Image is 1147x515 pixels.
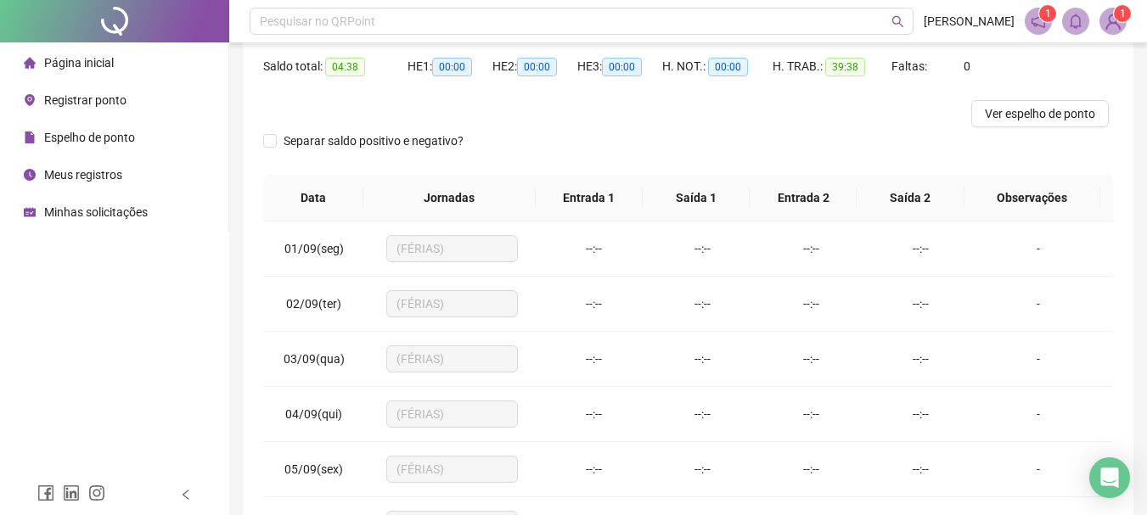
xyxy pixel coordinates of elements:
div: H. NOT.: [662,57,773,76]
div: --:-- [880,460,961,479]
div: - [988,350,1088,368]
th: Data [263,175,363,221]
span: Ver espelho de ponto [985,104,1095,123]
span: Faltas: [891,59,930,73]
span: Separar saldo positivo e negativo? [277,132,470,150]
button: Ver espelho de ponto [971,100,1109,127]
div: - [988,294,1088,313]
span: Minhas solicitações [44,205,148,219]
span: bell [1068,14,1083,29]
div: --:-- [554,405,635,423]
span: (FÉRIAS) [396,346,508,372]
div: --:-- [880,239,961,258]
span: 00:00 [602,58,642,76]
span: Página inicial [44,56,114,70]
span: notification [1031,14,1046,29]
div: --:-- [771,350,852,368]
span: 04/09(qui) [285,407,342,421]
span: left [180,489,192,501]
div: - [988,239,1088,258]
div: --:-- [554,460,635,479]
div: --:-- [554,294,635,313]
div: Saldo total: [263,57,408,76]
th: Jornadas [363,175,536,221]
div: --:-- [662,405,744,423]
sup: Atualize o seu contato no menu Meus Dados [1114,5,1131,22]
div: --:-- [771,239,852,258]
span: 00:00 [517,58,557,76]
span: file [24,132,36,143]
div: --:-- [554,350,635,368]
span: 1 [1120,8,1126,20]
span: Observações [978,188,1087,207]
th: Saída 1 [643,175,750,221]
span: (FÉRIAS) [396,291,508,316]
div: --:-- [662,350,744,368]
div: --:-- [662,460,744,479]
span: search [891,15,904,28]
span: 1 [1045,8,1051,20]
span: clock-circle [24,169,36,181]
th: Entrada 1 [536,175,643,221]
span: 00:00 [432,58,472,76]
div: HE 3: [577,57,662,76]
th: Observações [964,175,1100,221]
div: - [988,460,1088,479]
div: --:-- [880,405,961,423]
span: 0 [964,59,970,73]
span: 05/09(sex) [284,462,343,476]
span: instagram [88,484,105,501]
div: --:-- [662,294,744,313]
div: Open Intercom Messenger [1089,457,1130,498]
div: --:-- [771,405,852,423]
div: --:-- [771,294,852,313]
span: 00:00 [708,58,748,76]
span: home [24,57,36,69]
span: (FÉRIAS) [396,456,508,482]
span: Meus registros [44,168,122,182]
span: 04:38 [325,58,365,76]
span: Registrar ponto [44,93,127,107]
div: --:-- [880,294,961,313]
th: Entrada 2 [750,175,857,221]
span: 39:38 [825,58,865,76]
span: Espelho de ponto [44,131,135,144]
span: [PERSON_NAME] [924,12,1015,31]
div: - [988,405,1088,423]
div: HE 2: [492,57,577,76]
div: H. TRAB.: [773,57,891,76]
span: 03/09(qua) [284,352,345,366]
th: Saída 2 [857,175,964,221]
span: environment [24,94,36,106]
span: facebook [37,484,54,501]
span: (FÉRIAS) [396,236,508,261]
span: linkedin [63,484,80,501]
div: --:-- [662,239,744,258]
sup: 1 [1039,5,1056,22]
span: schedule [24,206,36,218]
div: --:-- [880,350,961,368]
span: 01/09(seg) [284,242,344,255]
img: 79739 [1100,8,1126,34]
span: 02/09(ter) [286,297,341,311]
span: (FÉRIAS) [396,401,508,427]
div: --:-- [771,460,852,479]
div: --:-- [554,239,635,258]
div: HE 1: [408,57,492,76]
